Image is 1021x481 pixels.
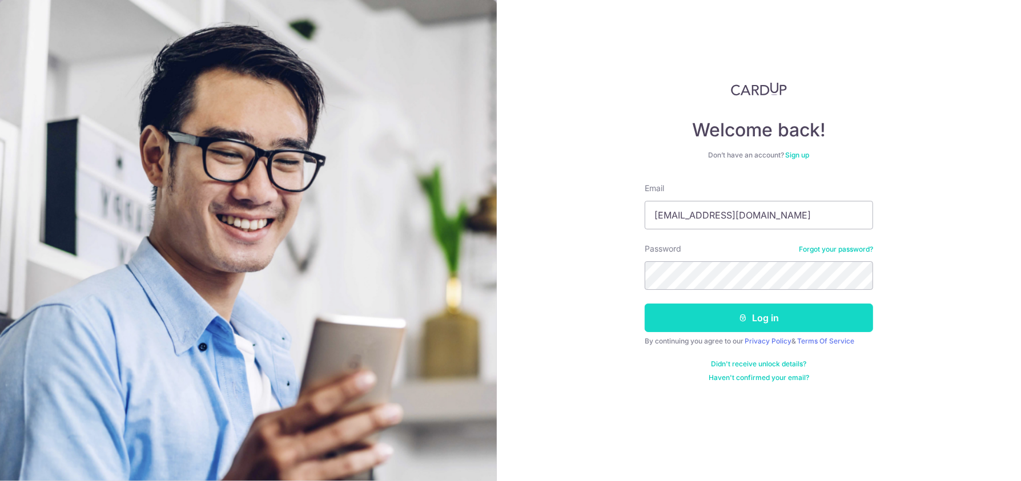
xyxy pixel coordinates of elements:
a: Haven't confirmed your email? [709,373,809,382]
div: By continuing you agree to our & [645,337,873,346]
button: Log in [645,304,873,332]
input: Enter your Email [645,201,873,229]
a: Didn't receive unlock details? [712,359,807,369]
div: Don’t have an account? [645,151,873,160]
a: Forgot your password? [799,245,873,254]
a: Terms Of Service [797,337,854,345]
label: Email [645,183,664,194]
h4: Welcome back! [645,119,873,142]
a: Sign up [786,151,810,159]
label: Password [645,243,681,254]
img: CardUp Logo [731,82,787,96]
a: Privacy Policy [745,337,791,345]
